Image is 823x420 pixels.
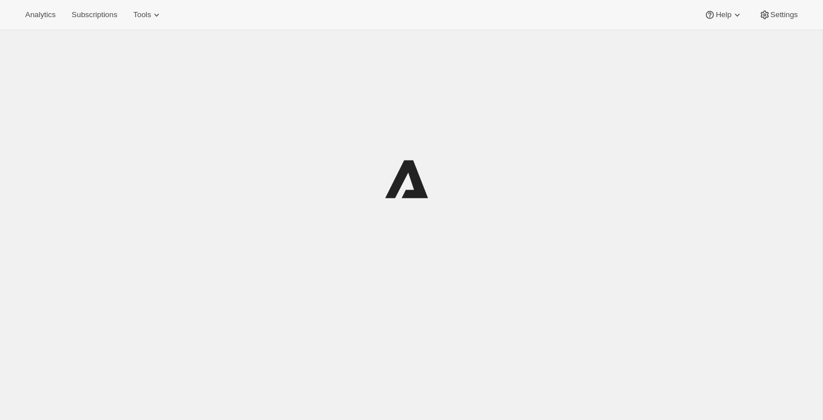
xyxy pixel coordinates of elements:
[133,10,151,19] span: Tools
[65,7,124,23] button: Subscriptions
[697,7,749,23] button: Help
[770,10,798,19] span: Settings
[752,7,805,23] button: Settings
[716,10,731,19] span: Help
[25,10,55,19] span: Analytics
[71,10,117,19] span: Subscriptions
[18,7,62,23] button: Analytics
[126,7,169,23] button: Tools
